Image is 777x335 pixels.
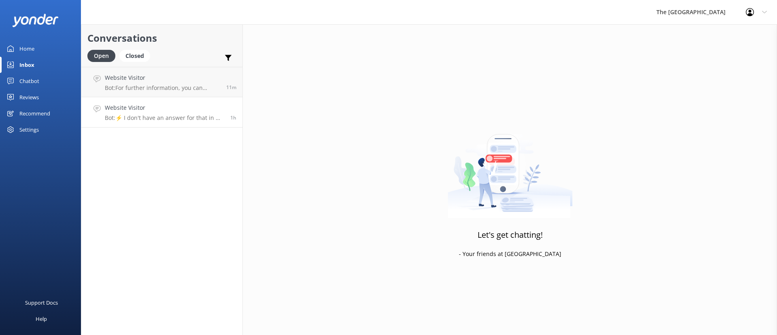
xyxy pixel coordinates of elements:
[12,14,59,27] img: yonder-white-logo.png
[87,30,236,46] h2: Conversations
[25,294,58,311] div: Support Docs
[119,50,150,62] div: Closed
[230,114,236,121] span: Sep 07 2025 06:06pm (UTC -10:00) Pacific/Honolulu
[87,51,119,60] a: Open
[119,51,154,60] a: Closed
[19,105,50,122] div: Recommend
[81,67,242,97] a: Website VisitorBot:For further information, you can contact us via email at [EMAIL_ADDRESS][DOMAI...
[105,73,220,82] h4: Website Visitor
[459,250,561,258] p: - Your friends at [GEOGRAPHIC_DATA]
[105,114,224,122] p: Bot: ⚡ I don't have an answer for that in my knowledge base. Please try and rephrase your questio...
[105,84,220,92] p: Bot: For further information, you can contact us via email at [EMAIL_ADDRESS][DOMAIN_NAME].
[105,103,224,112] h4: Website Visitor
[19,41,34,57] div: Home
[19,122,39,138] div: Settings
[226,84,236,91] span: Sep 07 2025 07:24pm (UTC -10:00) Pacific/Honolulu
[19,89,39,105] div: Reviews
[19,57,34,73] div: Inbox
[448,117,573,218] img: artwork of a man stealing a conversation from at giant smartphone
[81,97,242,128] a: Website VisitorBot:⚡ I don't have an answer for that in my knowledge base. Please try and rephras...
[87,50,115,62] div: Open
[478,228,543,241] h3: Let's get chatting!
[36,311,47,327] div: Help
[19,73,39,89] div: Chatbot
